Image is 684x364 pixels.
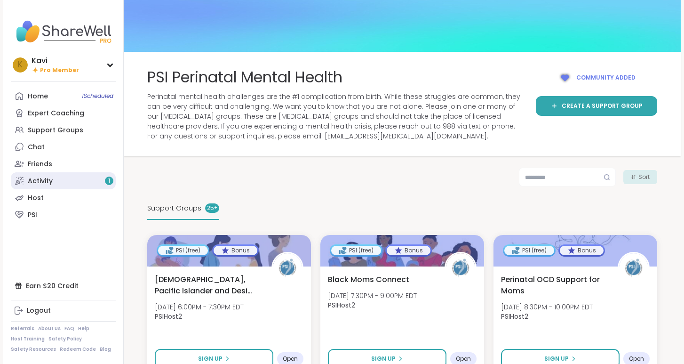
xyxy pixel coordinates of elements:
[283,355,298,363] span: Open
[328,300,355,310] b: PSIHost2
[619,253,648,283] img: PSIHost2
[38,325,61,332] a: About Us
[501,302,593,312] span: [DATE] 8:30PM - 10:00PM EDT
[576,73,636,82] span: Community added
[28,210,37,220] div: PSI
[11,172,116,189] a: Activity1
[11,325,34,332] a: Referrals
[456,355,471,363] span: Open
[331,246,381,255] div: PSI (free)
[371,355,396,363] span: Sign Up
[28,126,83,135] div: Support Groups
[28,194,44,203] div: Host
[147,92,525,141] span: Perinatal mental health challenges are the #1 complication from birth. While these struggles are ...
[48,336,82,342] a: Safety Policy
[155,274,261,297] span: [DEMOGRAPHIC_DATA], Pacific Islander and Desi Moms Support
[11,105,116,121] a: Expert Coaching
[60,346,96,353] a: Redeem Code
[638,173,650,181] span: Sort
[544,355,569,363] span: Sign Up
[501,312,528,321] b: PSIHost2
[158,246,208,255] div: PSI (free)
[11,88,116,105] a: Home1Scheduled
[562,102,643,110] span: Create a support group
[11,346,56,353] a: Safety Resources
[328,291,417,300] span: [DATE] 7:30PM - 9:00PM EDT
[536,67,657,89] button: Community added
[198,355,223,363] span: Sign Up
[11,15,116,48] img: ShareWell Nav Logo
[214,246,257,255] div: Bonus
[11,302,116,319] a: Logout
[28,160,52,169] div: Friends
[11,121,116,138] a: Support Groups
[28,143,45,152] div: Chat
[155,312,182,321] b: PSIHost2
[28,177,53,186] div: Activity
[11,277,116,294] div: Earn $20 Credit
[328,274,409,285] span: Black Moms Connect
[504,246,554,255] div: PSI (free)
[629,355,644,363] span: Open
[27,306,51,315] div: Logout
[11,155,116,172] a: Friends
[11,189,116,206] a: Host
[11,138,116,155] a: Chat
[28,109,84,118] div: Expert Coaching
[40,66,79,74] span: Pro Member
[28,92,48,101] div: Home
[18,59,23,71] span: K
[100,346,111,353] a: Blog
[446,253,475,283] img: PSIHost2
[32,56,79,66] div: Kavi
[560,246,604,255] div: Bonus
[155,302,244,312] span: [DATE] 6:00PM - 7:30PM EDT
[78,325,89,332] a: Help
[82,92,113,100] span: 1 Scheduled
[147,203,201,213] span: Support Groups
[64,325,74,332] a: FAQ
[11,206,116,223] a: PSI
[11,336,45,342] a: Host Training
[147,67,342,88] span: PSI Perinatal Mental Health
[205,203,219,213] div: 25
[273,253,302,283] img: PSIHost2
[387,246,430,255] div: Bonus
[214,204,217,212] pre: +
[536,96,657,116] a: Create a support group
[108,177,110,185] span: 1
[501,274,607,297] span: Perinatal OCD Support for Moms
